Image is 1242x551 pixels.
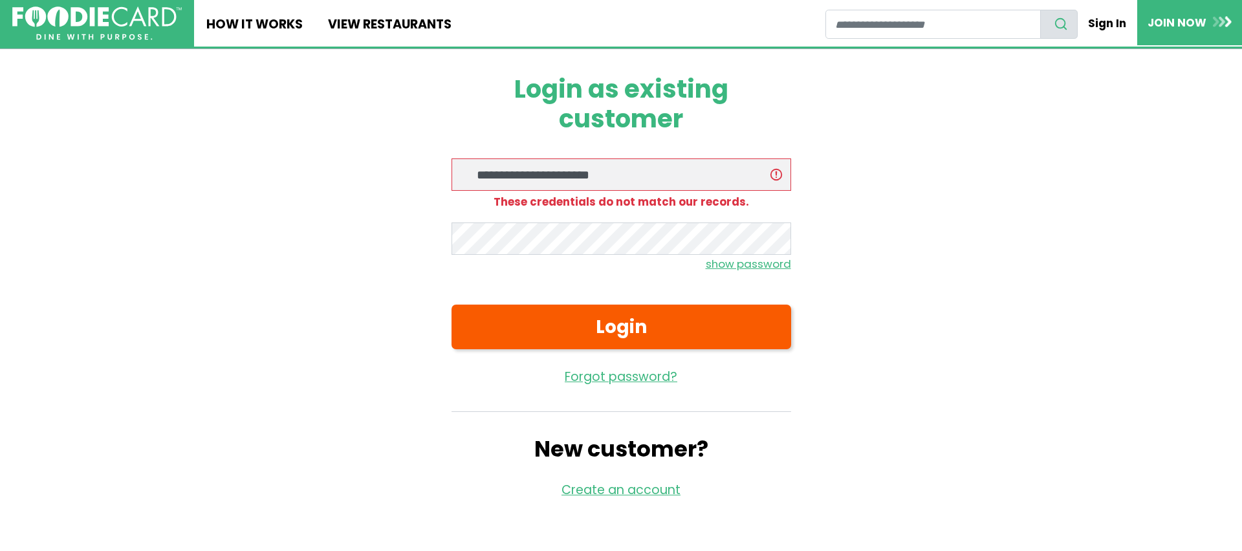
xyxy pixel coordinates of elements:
[452,305,791,349] button: Login
[452,74,791,134] h1: Login as existing customer
[494,194,749,210] strong: These credentials do not match our records.
[12,6,182,41] img: FoodieCard; Eat, Drink, Save, Donate
[825,10,1041,39] input: restaurant search
[452,437,791,462] h2: New customer?
[706,256,791,272] small: show password
[1078,9,1137,38] a: Sign In
[561,481,681,499] a: Create an account
[1040,10,1078,39] button: search
[452,368,791,387] a: Forgot password?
